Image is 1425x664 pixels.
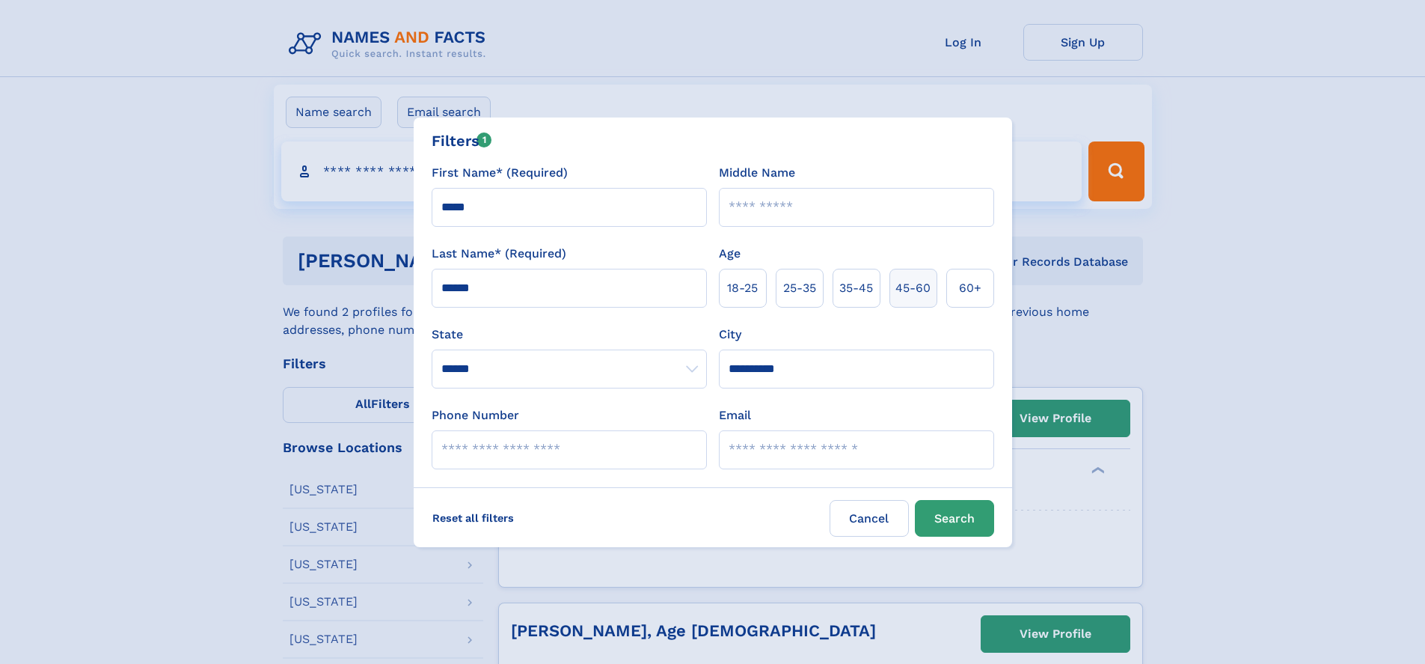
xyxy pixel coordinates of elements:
span: 35‑45 [839,279,873,297]
div: Filters [432,130,492,152]
label: State [432,326,707,344]
button: Search [915,500,994,537]
label: Middle Name [719,164,795,182]
span: 25‑35 [783,279,816,297]
span: 45‑60 [895,279,931,297]
label: Age [719,245,741,263]
label: Cancel [830,500,909,537]
label: City [719,326,741,344]
label: Phone Number [432,406,519,424]
span: 60+ [959,279,981,297]
label: Email [719,406,751,424]
label: Reset all filters [423,500,524,536]
span: 18‑25 [727,279,758,297]
label: First Name* (Required) [432,164,568,182]
label: Last Name* (Required) [432,245,566,263]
